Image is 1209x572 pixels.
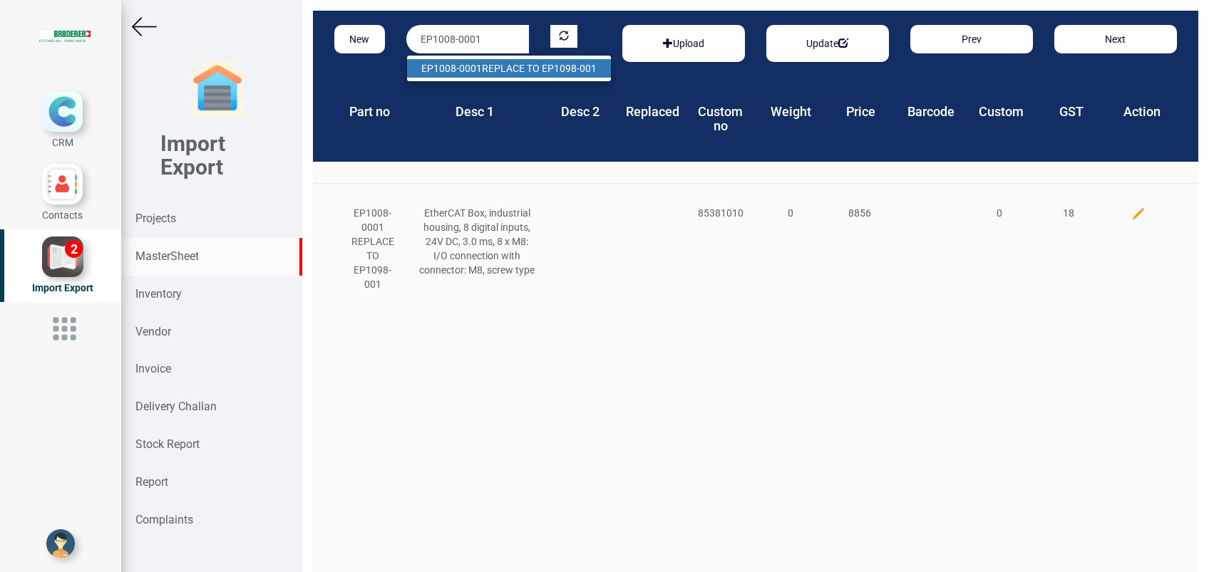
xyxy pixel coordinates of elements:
img: edit.png [1131,207,1146,221]
div: 18 [1034,206,1104,220]
button: Next [1054,25,1177,53]
button: Prev [910,25,1033,53]
div: EP1008-0001 REPLACE TO EP1098-001 [338,206,408,291]
b: Import Export [160,131,225,180]
h4: Desc 2 [555,105,604,119]
h4: GST [1047,105,1096,119]
div: Basic example [622,25,745,62]
a: EP1008-0001REPLACE TO EP1098-001 [407,59,611,78]
h4: Price [836,105,885,119]
div: 8856 [825,206,895,220]
button: New [334,25,385,53]
strong: MasterSheet [135,249,199,263]
span: Contacts [42,209,83,221]
h4: Desc 1 [415,105,534,119]
strong: Inventory [135,287,182,301]
h4: Replaced [626,105,674,119]
div: EtherCAT Box, industrial housing, 8 digital inputs, 24V DC, 3.0 ms, 8 x M8: I/O connection with c... [408,206,547,277]
div: 0 [964,206,1034,220]
div: 0 [756,206,825,220]
strong: Vendor [135,325,171,338]
input: Serach by product part no [406,25,529,53]
button: Update [798,32,857,55]
strong: Projects [135,212,176,225]
strong: Report [135,475,168,489]
span: Import Export [32,282,93,293]
div: 85381010 [686,206,756,220]
strong: Delivery Challan [135,400,217,413]
h4: Barcode [907,105,955,119]
button: Upload [654,32,713,55]
span: CRM [52,137,73,148]
h4: Weight [766,105,815,119]
strong: Invoice [135,362,171,375]
div: 2 [65,240,83,258]
strong: Complaints [135,513,193,526]
div: Basic example [766,25,889,62]
h4: Custom no [696,105,744,133]
img: garage-closed.png [189,61,246,118]
strong: Stock Report [135,437,200,451]
h4: Action [1117,105,1166,119]
h4: Part no [345,105,393,119]
strong: EP1008-0001 [421,63,482,74]
h4: Custom [977,105,1025,119]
